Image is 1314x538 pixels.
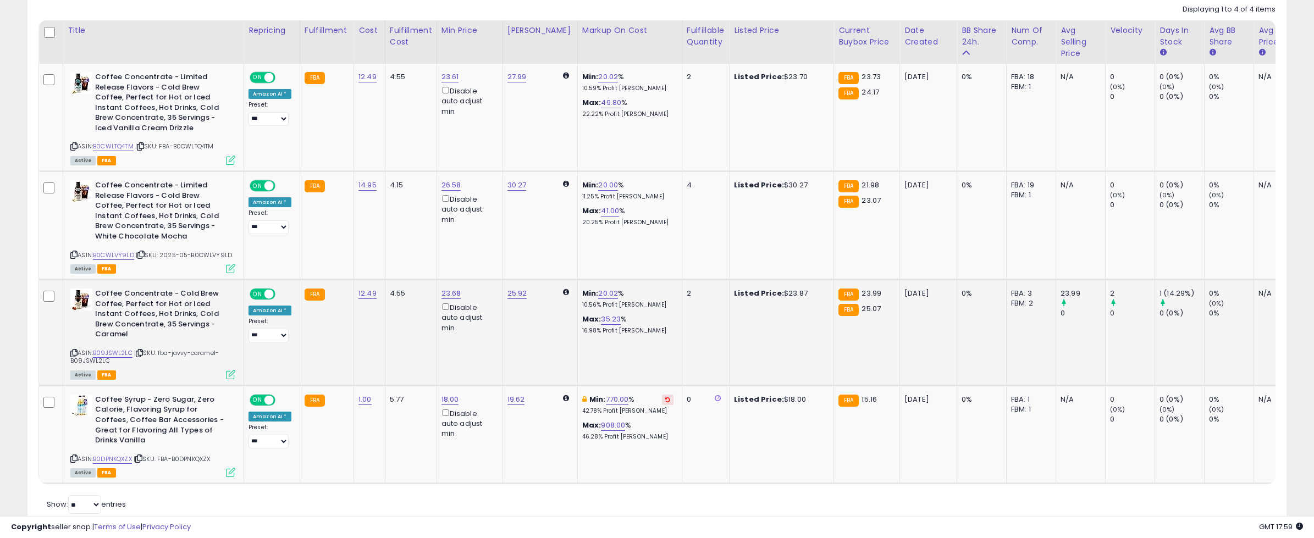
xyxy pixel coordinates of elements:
div: 1 (14.29%) [1160,289,1204,298]
small: (0%) [1209,405,1224,414]
div: 0 [1110,92,1155,102]
div: 0 (0%) [1160,180,1204,190]
div: Avg Selling Price [1061,25,1101,59]
div: FBA: 18 [1011,72,1047,82]
small: FBA [305,180,325,192]
div: Amazon AI * [249,412,291,421]
a: 20.02 [598,71,618,82]
a: 20.00 [598,180,618,191]
div: N/A [1258,289,1295,298]
b: Listed Price: [734,288,784,298]
a: B0CWLVY9LD [93,251,134,260]
div: Min Price [441,25,498,36]
p: 16.98% Profit [PERSON_NAME] [582,327,673,335]
b: Min: [582,71,599,82]
p: Active 45m ago [53,14,109,25]
div: N/A [1061,395,1097,404]
img: 417P3CqB3HL._SL40_.jpg [70,395,92,417]
div: $18.00 [734,395,825,404]
div: Hi [PERSON_NAME],The double-click is deceiving. We get this question a lot and will eventually up... [9,310,180,400]
div: Avg BB Share [1209,25,1249,48]
a: 27.99 [507,71,527,82]
div: % [582,72,673,92]
div: Amazon AI * [249,197,291,207]
div: % [582,420,673,441]
div: 0% [962,289,998,298]
span: OFF [274,73,291,82]
button: go back [7,4,28,25]
div: 0 (0%) [1160,395,1204,404]
b: Max: [582,314,601,324]
div: [DATE] [904,289,948,298]
div: 0% [962,180,998,190]
a: 49.80 [601,97,621,108]
a: 25.92 [507,288,527,299]
small: FBA [838,289,859,301]
span: ON [251,290,264,299]
a: 1.00 [358,394,372,405]
div: Disable auto adjust min [441,85,494,117]
div: 2 [687,289,721,298]
b: Listed Price: [734,394,784,404]
div: Days In Stock [1160,25,1200,48]
div: ASIN: [70,289,235,378]
div: Preset: [249,424,291,448]
div: [DATE] [904,180,948,190]
small: (0%) [1209,299,1224,308]
a: 18.00 [441,394,459,405]
a: 12.49 [358,71,377,82]
div: 0% [1209,200,1254,210]
a: 19.62 [507,394,525,405]
div: [DATE] [9,296,211,310]
p: 10.59% Profit [PERSON_NAME] [582,85,673,92]
a: B09JSWL2LC [93,348,132,358]
div: Close [193,4,213,24]
div: Repricing [249,25,295,36]
div: 0 [1110,395,1155,404]
div: 0 (0%) [1160,92,1204,102]
div: Amazon AI * [249,306,291,315]
div: N/A [1258,72,1295,82]
span: All listings currently available for purchase on Amazon [70,468,96,478]
small: (0%) [1160,82,1175,91]
a: 23.68 [441,288,461,299]
div: 0% [1209,414,1254,424]
div: 0 [1110,200,1155,210]
span: OFF [274,395,291,404]
div: 0 [1110,180,1155,190]
div: Markup on Cost [582,25,677,36]
div: 0 (0%) [1160,200,1204,210]
a: 12.49 [358,288,377,299]
div: BB Share 24h. [962,25,1002,48]
p: 46.28% Profit [PERSON_NAME] [582,433,673,441]
div: Avg Win Price [1258,25,1299,48]
span: ON [251,395,264,404]
b: Listed Price: [734,71,784,82]
div: 0% [1209,72,1254,82]
p: 20.25% Profit [PERSON_NAME] [582,219,673,226]
div: [DATE] [904,395,948,404]
div: $30.27 [734,180,825,190]
div: ASIN: [70,180,235,272]
small: FBA [305,395,325,407]
div: 0% [1209,180,1254,190]
small: FBA [838,72,859,84]
div: 4 [687,180,721,190]
div: 5.77 [390,395,428,404]
b: Coffee Concentrate - Cold Brew Coffee, Perfect for Hot or Iced Instant Coffees, Hot Drinks, Cold ... [95,289,229,342]
b: Coffee Concentrate - Limited Release Flavors - Cold Brew Coffee, Perfect for Hot or Iced Instant ... [95,72,229,136]
div: Disable auto adjust min [441,193,494,225]
div: Adam says… [9,155,211,295]
div: 2 [1110,289,1155,298]
div: $23.70 [734,72,825,82]
a: 41.00 [601,206,619,217]
p: 11.25% Profit [PERSON_NAME] [582,193,673,201]
div: 0% [1209,92,1254,102]
div: Current Buybox Price [838,25,895,48]
small: (0%) [1160,405,1175,414]
span: FBA [97,264,116,274]
span: ON [251,181,264,191]
span: OFF [274,290,291,299]
div: 0% [962,395,998,404]
a: Privacy Policy [142,522,191,532]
